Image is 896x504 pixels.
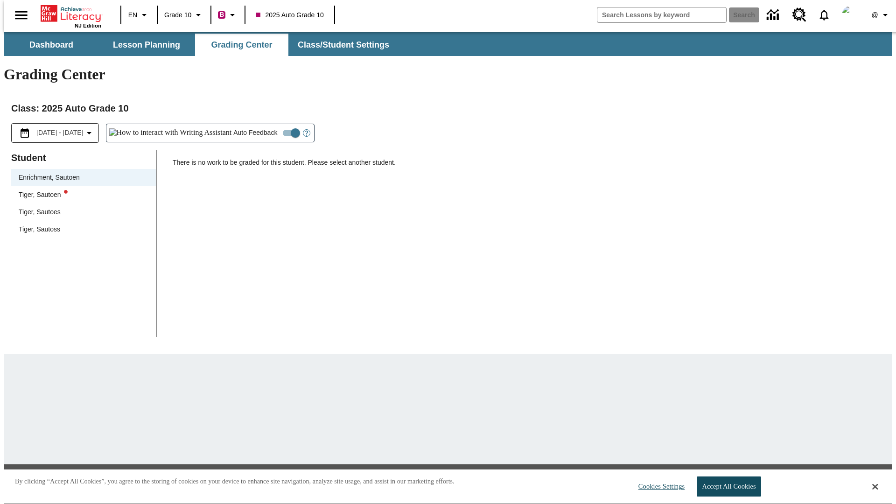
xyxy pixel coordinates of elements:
[19,207,61,217] div: Tiger, Sautoes
[630,477,688,496] button: Cookies Settings
[872,483,878,491] button: Close
[7,1,35,29] button: Open side menu
[761,2,787,28] a: Data Center
[836,3,866,27] button: Select a new avatar
[871,10,878,20] span: @
[842,6,861,24] img: Avatar
[19,224,60,234] div: Tiger, Sautoss
[219,9,224,21] span: B
[64,190,68,194] svg: writing assistant alert
[11,101,885,116] h2: Class : 2025 Auto Grade 10
[214,7,242,23] button: Boost Class color is violet red. Change class color
[812,3,836,27] a: Notifications
[11,186,156,203] div: Tiger, Sautoenwriting assistant alert
[41,3,101,28] div: Home
[113,40,180,50] span: Lesson Planning
[11,221,156,238] div: Tiger, Sautoss
[29,40,73,50] span: Dashboard
[4,34,398,56] div: SubNavbar
[211,40,272,50] span: Grading Center
[109,128,232,138] img: How to interact with Writing Assistant
[195,34,288,56] button: Grading Center
[100,34,193,56] button: Lesson Planning
[15,477,455,486] p: By clicking “Accept All Cookies”, you agree to the storing of cookies on your device to enhance s...
[233,128,277,138] span: Auto Feedback
[36,128,84,138] span: [DATE] - [DATE]
[866,7,896,23] button: Profile/Settings
[173,158,885,175] p: There is no work to be graded for this student. Please select another student.
[299,124,314,142] button: Open Help for Writing Assistant
[11,150,156,165] p: Student
[161,7,208,23] button: Grade: Grade 10, Select a grade
[164,10,191,20] span: Grade 10
[84,127,95,139] svg: Collapse Date Range Filter
[597,7,726,22] input: search field
[19,190,68,200] div: Tiger, Sautoen
[41,4,101,23] a: Home
[124,7,154,23] button: Language: EN, Select a language
[11,169,156,186] div: Enrichment, Sautoen
[256,10,323,20] span: 2025 Auto Grade 10
[19,173,80,182] div: Enrichment, Sautoen
[697,476,761,497] button: Accept All Cookies
[787,2,812,28] a: Resource Center, Will open in new tab
[75,23,101,28] span: NJ Edition
[298,40,389,50] span: Class/Student Settings
[15,127,95,139] button: Select the date range menu item
[128,10,137,20] span: EN
[290,34,397,56] button: Class/Student Settings
[5,34,98,56] button: Dashboard
[11,203,156,221] div: Tiger, Sautoes
[4,32,892,56] div: SubNavbar
[4,66,892,83] h1: Grading Center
